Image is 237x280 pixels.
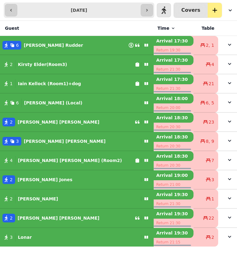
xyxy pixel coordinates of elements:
[10,81,13,87] span: 1
[10,234,13,240] span: 3
[211,157,214,164] span: 7
[193,21,218,36] th: Table
[211,177,214,183] span: 3
[18,61,67,68] p: Kirsty Elder(Room3)
[209,215,214,221] span: 22
[18,234,32,240] p: Lonar
[206,100,214,106] span: 6, 5
[10,215,13,221] span: 2
[206,42,214,48] span: 2, 1
[154,199,193,208] p: Return 21:30
[18,119,99,125] p: [PERSON_NAME] [PERSON_NAME]
[24,42,83,48] p: [PERSON_NAME] Rudder
[181,8,200,13] p: Covers
[18,177,73,183] p: [PERSON_NAME] Jones
[10,61,13,68] span: 2
[16,138,19,144] span: 3
[154,123,193,131] p: Return 20:30
[211,61,214,68] span: 4
[154,209,193,219] p: Arrival 19:30
[209,81,214,87] span: 21
[154,142,193,151] p: Return 20:30
[18,215,99,221] p: [PERSON_NAME] [PERSON_NAME]
[157,25,169,31] span: Time
[206,138,214,144] span: 8, 9
[10,157,13,164] span: 4
[10,177,13,183] span: 2
[154,219,193,227] p: Return 21:30
[157,25,175,31] button: Time
[24,138,106,144] p: [PERSON_NAME] [PERSON_NAME]
[154,132,193,142] p: Arrival 18:30
[154,170,193,180] p: Arrival 19:00
[174,3,208,18] button: Covers
[18,157,122,164] p: [PERSON_NAME] [PERSON_NAME] (Room2)
[154,180,193,189] p: Return 21:00
[16,42,19,48] span: 6
[154,65,193,74] p: Return 21:30
[154,190,193,199] p: Arrival 19:30
[154,113,193,123] p: Arrival 18:30
[18,81,81,87] p: Iain Kellock (Room1)+dog
[154,84,193,93] p: Return 21:30
[154,46,193,55] p: Return 19:30
[154,55,193,65] p: Arrival 17:30
[209,119,214,125] span: 23
[10,119,13,125] span: 2
[211,196,214,202] span: 1
[154,36,193,46] p: Arrival 17:30
[154,161,193,170] p: Return 20:30
[24,100,82,106] p: [PERSON_NAME] (Local)
[211,234,214,240] span: 2
[10,196,13,202] span: 2
[16,100,19,106] span: 6
[18,196,58,202] p: [PERSON_NAME]
[154,151,193,161] p: Arrival 18:30
[154,103,193,112] p: Return 20:00
[154,94,193,103] p: Arrival 18:00
[154,74,193,84] p: Arrival 17:30
[154,228,193,238] p: Arrival 19:30
[154,238,193,247] p: Return 21:15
